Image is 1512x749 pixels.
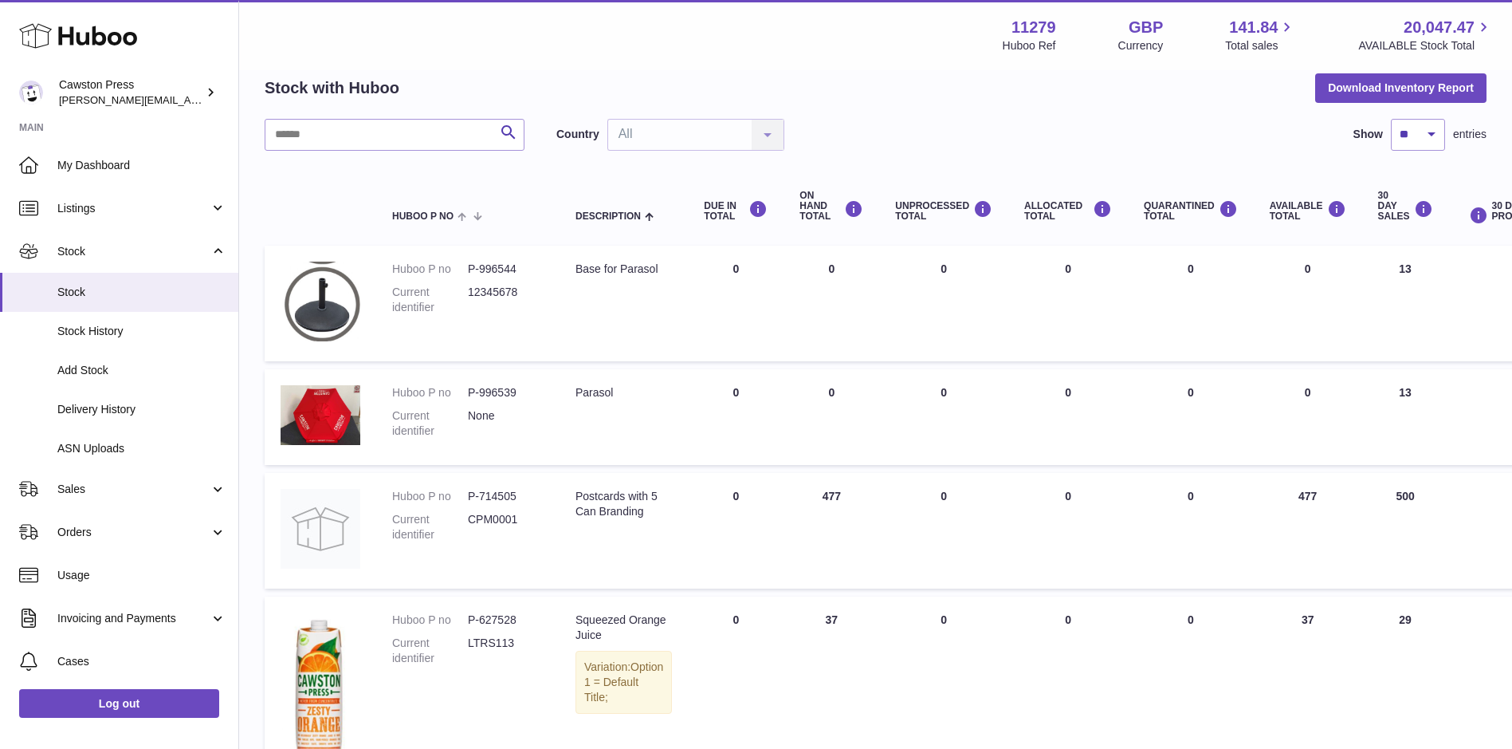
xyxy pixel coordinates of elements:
[1188,386,1194,399] span: 0
[799,191,863,223] div: ON HAND Total
[57,611,210,626] span: Invoicing and Payments
[57,244,210,259] span: Stock
[1453,127,1486,142] span: entries
[1254,369,1362,465] td: 0
[1404,17,1475,38] span: 20,047.47
[575,385,672,400] div: Parasol
[57,201,210,216] span: Listings
[57,654,226,669] span: Cases
[1008,473,1128,589] td: 0
[575,211,641,222] span: Description
[1358,38,1493,53] span: AVAILABLE Stock Total
[1362,473,1449,589] td: 500
[783,246,879,361] td: 0
[392,636,468,666] dt: Current identifier
[468,408,544,439] dd: None
[1270,200,1346,222] div: AVAILABLE Total
[19,689,219,718] a: Log out
[392,262,468,277] dt: Huboo P no
[1003,38,1056,53] div: Huboo Ref
[57,525,210,540] span: Orders
[281,262,360,341] img: product image
[688,369,783,465] td: 0
[1024,200,1112,222] div: ALLOCATED Total
[1315,73,1486,102] button: Download Inventory Report
[1011,17,1056,38] strong: 11279
[895,200,992,222] div: UNPROCESSED Total
[57,324,226,339] span: Stock History
[468,285,544,315] dd: 12345678
[281,385,360,445] img: product image
[1188,490,1194,503] span: 0
[468,613,544,628] dd: P-627528
[1188,613,1194,626] span: 0
[1008,369,1128,465] td: 0
[575,651,672,714] div: Variation:
[1229,17,1278,38] span: 141.84
[1144,200,1238,222] div: QUARANTINED Total
[575,613,672,643] div: Squeezed Orange Juice
[783,473,879,589] td: 477
[468,262,544,277] dd: P-996544
[392,613,468,628] dt: Huboo P no
[57,441,226,456] span: ASN Uploads
[468,489,544,504] dd: P-714505
[688,246,783,361] td: 0
[59,77,202,108] div: Cawston Press
[783,369,879,465] td: 0
[1353,127,1383,142] label: Show
[392,285,468,315] dt: Current identifier
[556,127,599,142] label: Country
[468,636,544,666] dd: LTRS113
[1129,17,1163,38] strong: GBP
[19,81,43,104] img: thomas.carson@cawstonpress.com
[392,385,468,400] dt: Huboo P no
[1358,17,1493,53] a: 20,047.47 AVAILABLE Stock Total
[1225,38,1296,53] span: Total sales
[57,568,226,583] span: Usage
[59,93,405,106] span: [PERSON_NAME][EMAIL_ADDRESS][PERSON_NAME][DOMAIN_NAME]
[57,482,210,497] span: Sales
[57,285,226,300] span: Stock
[1188,262,1194,275] span: 0
[879,369,1008,465] td: 0
[468,512,544,542] dd: CPM0001
[704,200,768,222] div: DUE IN TOTAL
[575,262,672,277] div: Base for Parasol
[392,408,468,439] dt: Current identifier
[265,77,399,99] h2: Stock with Huboo
[575,489,672,519] div: Postcards with 5 Can Branding
[281,489,360,569] img: product image
[392,489,468,504] dt: Huboo P no
[688,473,783,589] td: 0
[57,402,226,417] span: Delivery History
[468,385,544,400] dd: P-996539
[1254,246,1362,361] td: 0
[1378,191,1433,223] div: 30 DAY SALES
[879,473,1008,589] td: 0
[1254,473,1362,589] td: 477
[1118,38,1164,53] div: Currency
[392,211,454,222] span: Huboo P no
[879,246,1008,361] td: 0
[1225,17,1296,53] a: 141.84 Total sales
[584,660,663,704] span: Option 1 = Default Title;
[57,363,226,378] span: Add Stock
[1362,246,1449,361] td: 13
[1008,246,1128,361] td: 0
[1362,369,1449,465] td: 13
[57,158,226,173] span: My Dashboard
[392,512,468,542] dt: Current identifier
